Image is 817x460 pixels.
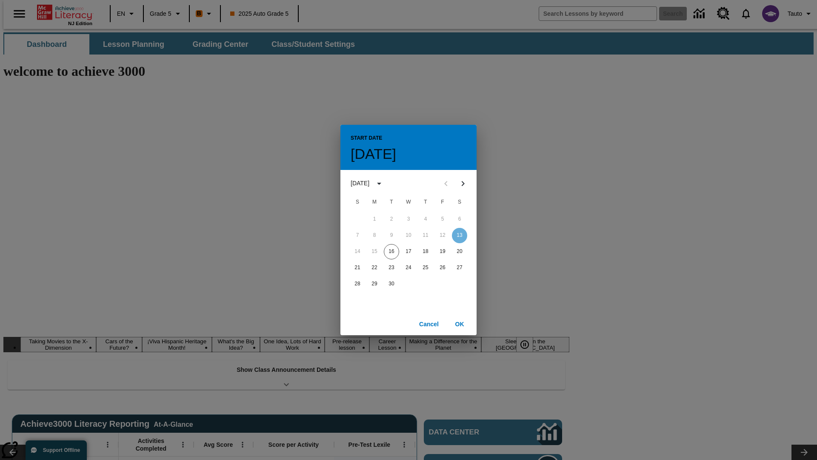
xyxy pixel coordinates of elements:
button: OK [446,316,473,332]
button: 18 [418,244,433,259]
button: Cancel [415,316,443,332]
button: Next month [454,175,471,192]
button: 22 [367,260,382,276]
button: 19 [435,244,450,259]
button: 16 [384,244,399,259]
button: 30 [384,276,399,292]
span: Tuesday [384,194,399,211]
button: 29 [367,276,382,292]
span: Friday [435,194,450,211]
button: 25 [418,260,433,276]
button: 27 [452,260,467,276]
button: 23 [384,260,399,276]
button: calendar view is open, switch to year view [372,176,386,191]
h4: [DATE] [351,145,396,163]
span: Wednesday [401,194,416,211]
span: Monday [367,194,382,211]
span: Sunday [350,194,365,211]
span: Start Date [351,132,382,145]
span: Thursday [418,194,433,211]
button: 26 [435,260,450,276]
div: [DATE] [351,179,369,188]
button: 17 [401,244,416,259]
button: 21 [350,260,365,276]
button: 24 [401,260,416,276]
button: 28 [350,276,365,292]
span: Saturday [452,194,467,211]
button: 20 [452,244,467,259]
